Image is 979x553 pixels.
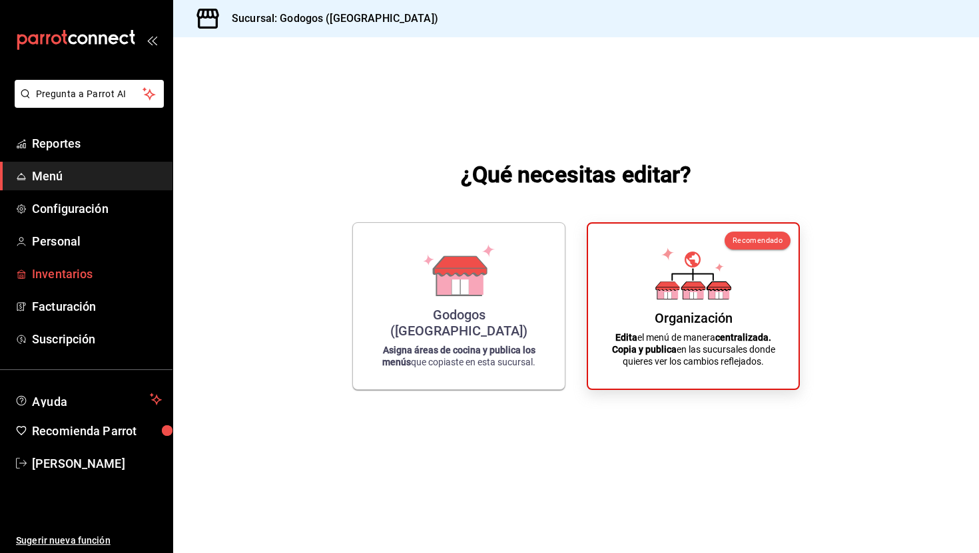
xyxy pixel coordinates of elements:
span: Personal [32,232,162,250]
span: [PERSON_NAME] [32,455,162,472]
div: Godogos ([GEOGRAPHIC_DATA]) [369,307,549,339]
span: Suscripción [32,330,162,348]
p: que copiaste en esta sucursal. [369,344,549,368]
span: Pregunta a Parrot AI [36,87,143,101]
h3: Sucursal: Godogos ([GEOGRAPHIC_DATA]) [221,11,438,27]
span: Recomendado [733,236,783,245]
button: open_drawer_menu [147,35,157,45]
strong: Edita [615,332,637,343]
span: Facturación [32,297,162,315]
strong: Asigna áreas de cocina y publica los menús [382,345,535,367]
span: Sugerir nueva función [16,534,162,548]
strong: Copia y publica [612,344,677,355]
div: Organización [655,310,733,326]
h1: ¿Qué necesitas editar? [461,158,692,190]
span: Menú [32,167,162,185]
p: el menú de manera en las sucursales donde quieres ver los cambios reflejados. [604,331,783,367]
span: Configuración [32,200,162,218]
strong: centralizada. [715,332,771,343]
span: Recomienda Parrot [32,422,162,440]
span: Ayuda [32,391,145,407]
span: Inventarios [32,265,162,283]
span: Reportes [32,134,162,152]
a: Pregunta a Parrot AI [9,96,164,110]
button: Pregunta a Parrot AI [15,80,164,108]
